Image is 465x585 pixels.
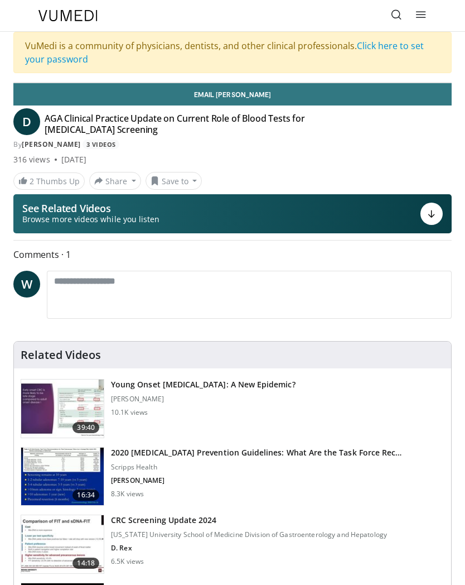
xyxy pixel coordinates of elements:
a: 39:40 Young Onset [MEDICAL_DATA]: A New Epidemic? [PERSON_NAME] 10.1K views [21,379,444,438]
a: 14:18 CRC Screening Update 2024 [US_STATE] University School of Medicine Division of Gastroentero... [21,515,444,574]
a: [PERSON_NAME] [22,140,81,149]
a: Email [PERSON_NAME] [13,83,452,106]
span: 316 views [13,154,50,165]
span: Browse more videos while you listen [22,214,159,225]
button: Share [89,172,141,190]
img: VuMedi Logo [38,10,98,21]
button: Save to [146,172,202,190]
a: 16:34 2020 [MEDICAL_DATA] Prevention Guidelines: What Are the Task Force Rec… Scripps Health [PER... [21,447,444,506]
span: 16:34 [72,490,99,501]
p: See Related Videos [22,203,159,214]
h3: CRC Screening Update 2024 [111,515,387,526]
img: 1ac37fbe-7b52-4c81-8c6c-a0dd688d0102.150x105_q85_crop-smart_upscale.jpg [21,448,104,506]
span: Comments 1 [13,247,452,262]
p: [PERSON_NAME] [111,476,401,485]
p: D. Rex [111,544,387,553]
a: 3 Videos [83,140,119,149]
a: 2 Thumbs Up [13,172,85,190]
p: [PERSON_NAME] [111,395,296,404]
span: 2 [30,176,34,186]
h4: Related Videos [21,348,101,362]
p: Scripps Health [111,463,401,472]
p: 8.3K views [111,490,144,498]
span: 39:40 [72,422,99,433]
h3: 2020 [MEDICAL_DATA] Prevention Guidelines: What Are the Task Force Rec… [111,447,401,458]
img: 91500494-a7c6-4302-a3df-6280f031e251.150x105_q85_crop-smart_upscale.jpg [21,515,104,573]
div: VuMedi is a community of physicians, dentists, and other clinical professionals. [13,32,452,73]
h3: Young Onset [MEDICAL_DATA]: A New Epidemic? [111,379,296,390]
a: W [13,271,40,298]
img: b23cd043-23fa-4b3f-b698-90acdd47bf2e.150x105_q85_crop-smart_upscale.jpg [21,380,104,438]
div: [DATE] [61,154,86,165]
button: See Related Videos Browse more videos while you listen [13,194,452,233]
p: 6.5K views [111,557,144,566]
h4: AGA Clinical Practice Update on Current Role of Blood Tests for [MEDICAL_DATA] Screening [45,113,356,135]
p: [US_STATE] University School of Medicine Division of Gastroenterology and Hepatology [111,530,387,539]
a: D [13,108,40,135]
div: By [13,140,452,150]
p: 10.1K views [111,408,148,417]
span: 14:18 [72,558,99,569]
